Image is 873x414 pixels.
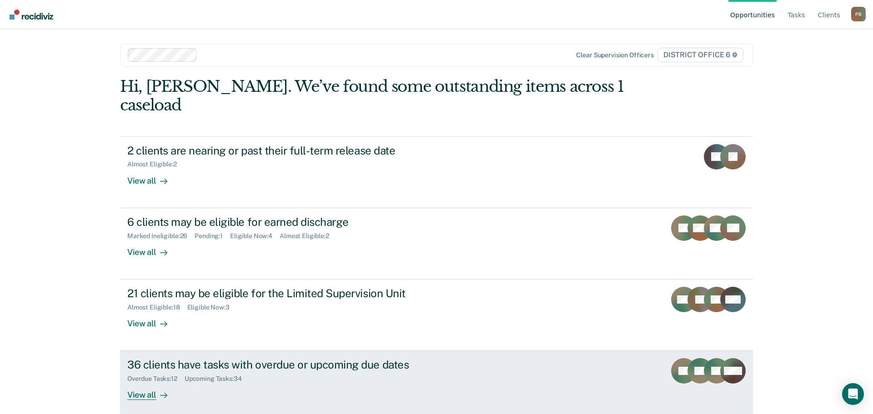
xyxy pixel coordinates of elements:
[120,136,753,208] a: 2 clients are nearing or past their full-term release dateAlmost Eligible:2View all
[127,232,195,240] div: Marked Ineligible : 26
[842,383,864,405] div: Open Intercom Messenger
[187,304,237,311] div: Eligible Now : 3
[127,358,447,371] div: 36 clients have tasks with overdue or upcoming due dates
[10,10,53,20] img: Recidiviz
[127,287,447,300] div: 21 clients may be eligible for the Limited Supervision Unit
[127,239,178,257] div: View all
[127,160,184,168] div: Almost Eligible : 2
[127,383,178,400] div: View all
[576,51,653,59] div: Clear supervision officers
[127,375,185,383] div: Overdue Tasks : 12
[120,279,753,351] a: 21 clients may be eligible for the Limited Supervision UnitAlmost Eligible:18Eligible Now:3View all
[657,48,743,62] span: DISTRICT OFFICE 6
[127,168,178,186] div: View all
[127,215,447,229] div: 6 clients may be eligible for earned discharge
[230,232,280,240] div: Eligible Now : 4
[195,232,230,240] div: Pending : 1
[127,144,447,157] div: 2 clients are nearing or past their full-term release date
[127,304,187,311] div: Almost Eligible : 18
[851,7,866,21] button: Profile dropdown button
[120,77,627,115] div: Hi, [PERSON_NAME]. We’ve found some outstanding items across 1 caseload
[280,232,336,240] div: Almost Eligible : 2
[120,208,753,279] a: 6 clients may be eligible for earned dischargeMarked Ineligible:26Pending:1Eligible Now:4Almost E...
[851,7,866,21] div: P B
[127,311,178,329] div: View all
[185,375,249,383] div: Upcoming Tasks : 34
